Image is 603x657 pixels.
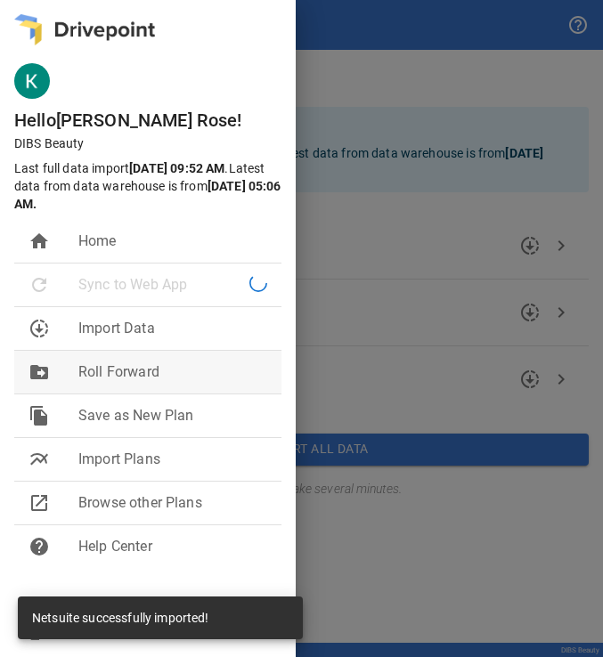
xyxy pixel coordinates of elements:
[29,318,50,339] span: downloading
[14,159,289,213] p: Last full data import . Latest data from data warehouse is from
[78,492,267,514] span: Browse other Plans
[129,161,224,175] b: [DATE] 09:52 AM
[78,274,249,296] span: Sync to Web App
[78,231,267,252] span: Home
[29,449,50,470] span: multiline_chart
[78,361,267,383] span: Roll Forward
[29,361,50,383] span: drive_file_move
[78,536,267,557] span: Help Center
[29,536,50,557] span: help
[14,14,155,45] img: logo
[32,602,209,634] div: Netsuite successfully imported!
[78,449,267,470] span: Import Plans
[78,405,267,426] span: Save as New Plan
[29,405,50,426] span: file_copy
[29,231,50,252] span: home
[29,274,50,296] span: refresh
[29,492,50,514] span: open_in_new
[14,106,296,134] h6: Hello [PERSON_NAME] Rose !
[78,318,267,339] span: Import Data
[14,63,50,99] img: ACg8ocIoVB2M__u142XGTGvB9d5gXeJEBZcWSLS3v2CCATf9urh7Ag=s96-c
[14,134,296,152] p: DIBS Beauty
